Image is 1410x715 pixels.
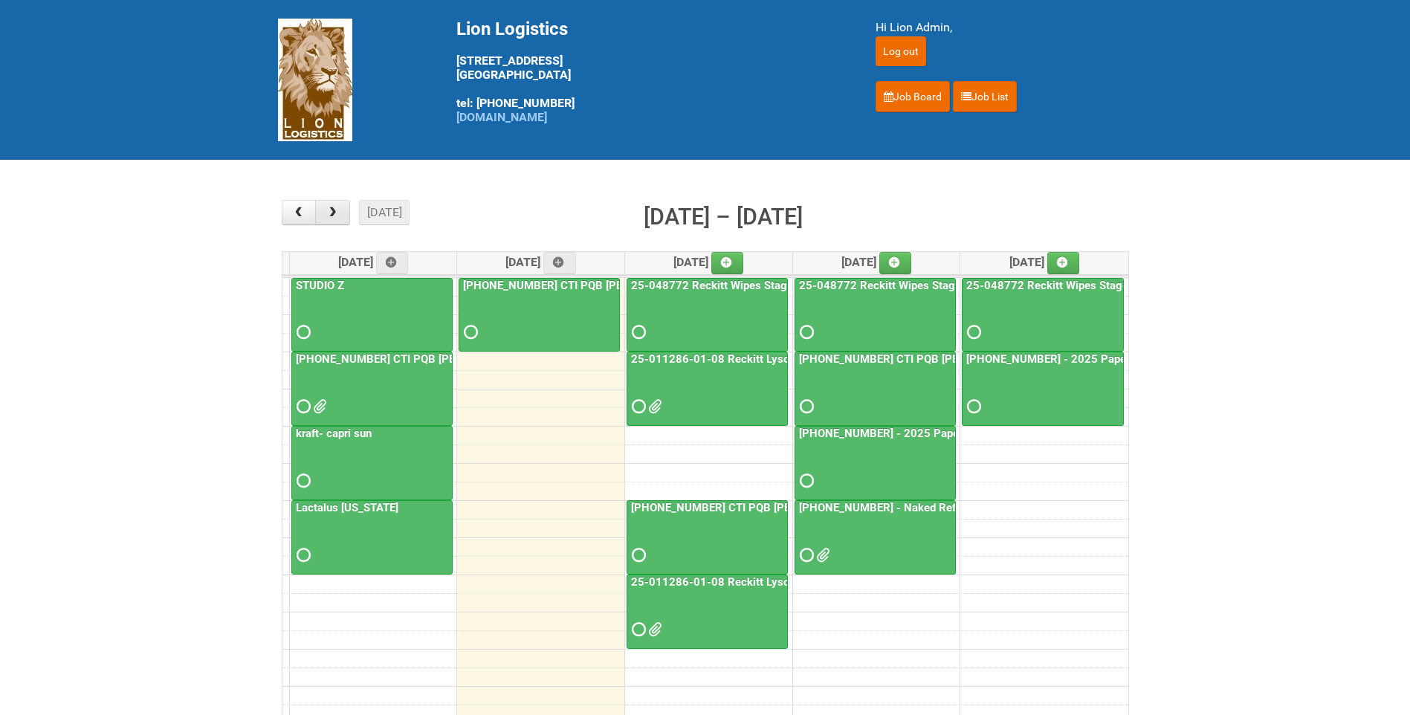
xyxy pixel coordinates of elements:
[338,255,409,269] span: [DATE]
[800,327,810,337] span: Requested
[796,279,1088,292] a: 25-048772 Reckitt Wipes Stage 4 - blinding/labeling day
[628,501,975,514] a: [PHONE_NUMBER] CTI PQB [PERSON_NAME] Real US - blinding day
[359,200,410,225] button: [DATE]
[628,575,881,589] a: 25-011286-01-08 Reckitt Lysol Laundry Scented
[632,327,642,337] span: Requested
[796,352,1143,366] a: [PHONE_NUMBER] CTI PQB [PERSON_NAME] Real US - blinding day
[376,252,409,274] a: Add an event
[841,255,912,269] span: [DATE]
[632,401,642,412] span: Requested
[291,426,453,500] a: kraft- capri sun
[297,327,307,337] span: Requested
[648,624,659,635] span: 25-011286-01-08 Reckitt Lysol Laundry Scented - Lion.xlsx 25-011286-01-08 Reckitt Lysol Laundry S...
[291,278,453,352] a: STUDIO Z
[796,501,1096,514] a: [PHONE_NUMBER] - Naked Reformulation Mailing 3 10/14
[967,401,977,412] span: Requested
[293,501,401,514] a: Lactalus [US_STATE]
[795,278,956,352] a: 25-048772 Reckitt Wipes Stage 4 - blinding/labeling day
[632,624,642,635] span: Requested
[627,500,788,575] a: [PHONE_NUMBER] CTI PQB [PERSON_NAME] Real US - blinding day
[278,19,352,141] img: Lion Logistics
[963,352,1294,366] a: [PHONE_NUMBER] - 2025 Paper Towel Landscape - Packing Day
[291,352,453,426] a: [PHONE_NUMBER] CTI PQB [PERSON_NAME] Real US - blinding day
[460,279,807,292] a: [PHONE_NUMBER] CTI PQB [PERSON_NAME] Real US - blinding day
[963,279,1255,292] a: 25-048772 Reckitt Wipes Stage 4 - blinding/labeling day
[543,252,576,274] a: Add an event
[456,19,568,39] span: Lion Logistics
[293,352,640,366] a: [PHONE_NUMBER] CTI PQB [PERSON_NAME] Real US - blinding day
[876,81,950,112] a: Job Board
[876,36,926,66] input: Log out
[800,550,810,560] span: Requested
[1009,255,1080,269] span: [DATE]
[648,401,659,412] span: GROUP 10011.jpg GROUP 1001- BACK.jpg GROUP 1002.jpg GROUP 1002-BACK.jpg GROUP 1003.jpg GROUP 1003...
[795,500,956,575] a: [PHONE_NUMBER] - Naked Reformulation Mailing 3 10/14
[459,278,620,352] a: [PHONE_NUMBER] CTI PQB [PERSON_NAME] Real US - blinding day
[627,352,788,426] a: 25-011286-01-08 Reckitt Lysol Laundry Scented - photos for QC
[297,476,307,486] span: Requested
[628,352,959,366] a: 25-011286-01-08 Reckitt Lysol Laundry Scented - photos for QC
[876,19,1133,36] div: Hi Lion Admin,
[505,255,576,269] span: [DATE]
[816,550,827,560] span: Naked Mailing 3 Labels - Lion.xlsx MOR_M3.xlsm
[673,255,744,269] span: [DATE]
[962,352,1124,426] a: [PHONE_NUMBER] - 2025 Paper Towel Landscape - Packing Day
[464,327,474,337] span: Requested
[456,19,838,124] div: [STREET_ADDRESS] [GEOGRAPHIC_DATA] tel: [PHONE_NUMBER]
[627,278,788,352] a: 25-048772 Reckitt Wipes Stage 4 - blinding/labeling day
[795,426,956,500] a: [PHONE_NUMBER] - 2025 Paper Towel Landscape - Packing Day
[800,401,810,412] span: Requested
[1047,252,1080,274] a: Add an event
[879,252,912,274] a: Add an event
[632,550,642,560] span: Requested
[297,401,307,412] span: Requested
[297,550,307,560] span: Requested
[962,278,1124,352] a: 25-048772 Reckitt Wipes Stage 4 - blinding/labeling day
[293,279,347,292] a: STUDIO Z
[953,81,1017,112] a: Job List
[711,252,744,274] a: Add an event
[800,476,810,486] span: Requested
[967,327,977,337] span: Requested
[795,352,956,426] a: [PHONE_NUMBER] CTI PQB [PERSON_NAME] Real US - blinding day
[644,200,803,234] h2: [DATE] – [DATE]
[291,500,453,575] a: Lactalus [US_STATE]
[313,401,323,412] span: Front Label KRAFT batch 2 (02.26.26) - code AZ05 use 2nd.docx Front Label KRAFT batch 2 (02.26.26...
[456,110,547,124] a: [DOMAIN_NAME]
[796,427,1127,440] a: [PHONE_NUMBER] - 2025 Paper Towel Landscape - Packing Day
[628,279,920,292] a: 25-048772 Reckitt Wipes Stage 4 - blinding/labeling day
[627,575,788,649] a: 25-011286-01-08 Reckitt Lysol Laundry Scented
[293,427,375,440] a: kraft- capri sun
[278,72,352,86] a: Lion Logistics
